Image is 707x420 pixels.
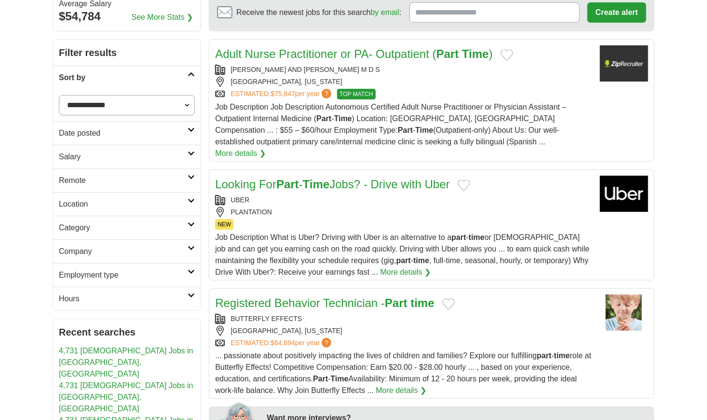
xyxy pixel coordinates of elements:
[458,180,470,191] button: Add to favorite jobs
[215,77,592,87] div: [GEOGRAPHIC_DATA], [US_STATE]
[53,287,201,310] a: Hours
[59,151,188,163] h2: Salary
[462,47,489,60] strong: Time
[337,89,375,99] span: TOP MATCH
[215,219,233,230] span: NEW
[59,269,188,281] h2: Employment type
[215,233,589,276] span: Job Description What is Uber? Driving with Uber is an alternative to a - or [DEMOGRAPHIC_DATA] jo...
[59,175,188,186] h2: Remote
[59,198,188,210] h2: Location
[436,47,459,60] strong: Part
[53,168,201,192] a: Remote
[59,347,193,378] a: 4,731 [DEMOGRAPHIC_DATA] Jobs in [GEOGRAPHIC_DATA], [GEOGRAPHIC_DATA]
[53,121,201,145] a: Date posted
[215,207,592,217] div: PLANTATION
[469,233,485,241] strong: time
[413,256,429,265] strong: time
[215,148,266,159] a: More details ❯
[59,381,193,413] a: 4,731 [DEMOGRAPHIC_DATA] Jobs in [GEOGRAPHIC_DATA], [GEOGRAPHIC_DATA]
[334,114,352,123] strong: Time
[600,176,648,212] img: Uber logo
[53,40,201,66] h2: Filter results
[59,127,188,139] h2: Date posted
[371,8,400,16] a: by email
[231,89,333,99] a: ESTIMATED:$75,847per year?
[53,263,201,287] a: Employment type
[53,216,201,239] a: Category
[271,339,295,347] span: $64,894
[381,266,431,278] a: More details ❯
[59,222,188,234] h2: Category
[271,90,295,98] span: $75,847
[215,65,592,75] div: [PERSON_NAME] AND [PERSON_NAME] M D S
[313,375,328,383] strong: Part
[53,145,201,168] a: Salary
[415,126,433,134] strong: Time
[385,296,408,309] strong: Part
[215,103,566,146] span: Job Description Job Description Autonomous Certified Adult Nurse Practitioner or Physician Assist...
[600,45,648,82] img: Company logo
[410,296,434,309] strong: time
[331,375,349,383] strong: Time
[236,7,401,18] span: Receive the newest jobs for this search :
[59,293,188,305] h2: Hours
[600,294,648,331] img: Butterfly Effects logo
[451,233,466,241] strong: part
[53,239,201,263] a: Company
[231,196,249,204] a: UBER
[59,72,188,84] h2: Sort by
[215,47,492,60] a: Adult Nurse Practitioner or PA- Outpatient (Part Time)
[215,296,434,309] a: Registered Behavior Technician -Part time
[398,126,413,134] strong: Part
[215,178,449,191] a: Looking ForPart-TimeJobs? - Drive with Uber
[537,351,551,360] strong: part
[276,178,299,191] strong: Part
[396,256,411,265] strong: part
[215,326,592,336] div: [GEOGRAPHIC_DATA], [US_STATE]
[376,385,426,396] a: More details ❯
[53,66,201,89] a: Sort by
[59,8,195,25] div: $54,784
[303,178,330,191] strong: Time
[231,338,333,348] a: ESTIMATED:$64,894per year?
[316,114,331,123] strong: Part
[53,192,201,216] a: Location
[322,89,331,98] span: ?
[442,298,455,310] button: Add to favorite jobs
[322,338,331,348] span: ?
[132,12,193,23] a: See More Stats ❯
[59,325,195,339] h2: Recent searches
[231,315,302,322] a: BUTTERFLY EFFECTS
[587,2,646,23] button: Create alert
[59,246,188,257] h2: Company
[554,351,570,360] strong: time
[501,49,513,61] button: Add to favorite jobs
[215,351,591,394] span: ... passionate about positively impacting the lives of children and families? Explore our fulfill...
